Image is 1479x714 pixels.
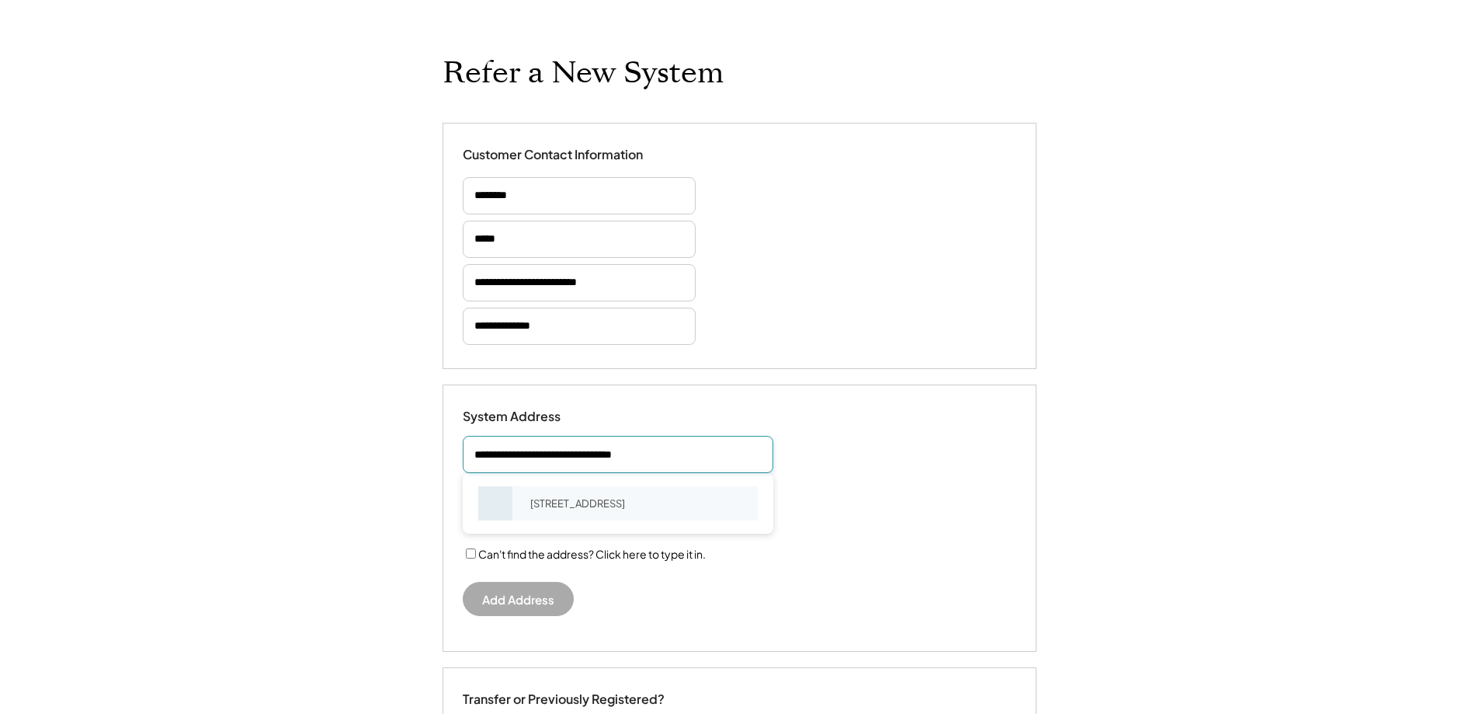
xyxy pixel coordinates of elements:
[463,691,665,708] div: Transfer or Previously Registered?
[443,55,724,92] h1: Refer a New System
[520,493,758,514] div: [STREET_ADDRESS]
[478,547,706,561] label: Can't find the address? Click here to type it in.
[463,409,618,425] div: System Address
[463,147,643,163] div: Customer Contact Information
[463,582,574,616] button: Add Address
